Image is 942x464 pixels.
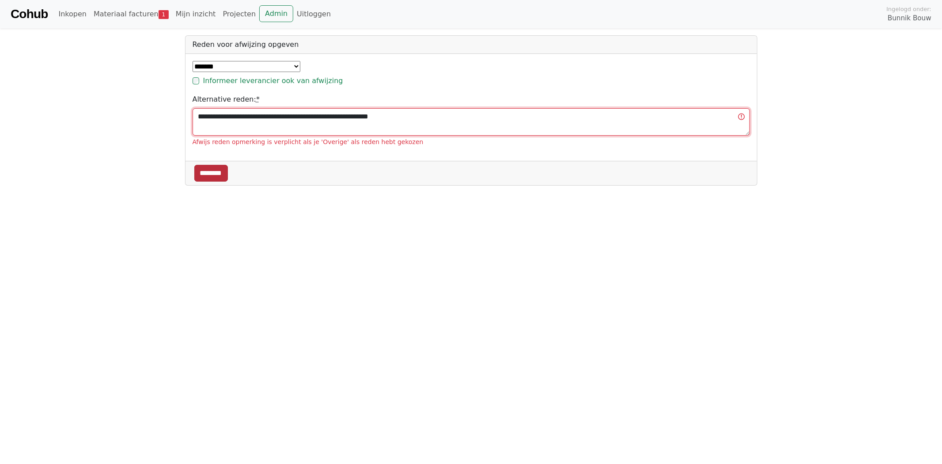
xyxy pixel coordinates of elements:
[293,5,334,23] a: Uitloggen
[11,4,48,25] a: Cohub
[219,5,259,23] a: Projecten
[886,5,931,13] span: Ingelogd onder:
[888,13,931,23] span: Bunnik Bouw
[55,5,90,23] a: Inkopen
[203,76,343,86] label: Informeer leverancier ook van afwijzing
[256,95,260,103] abbr: required
[172,5,219,23] a: Mijn inzicht
[193,94,260,105] label: Alternative reden:
[159,10,169,19] span: 1
[185,36,757,54] div: Reden voor afwijzing opgeven
[259,5,293,22] a: Admin
[193,137,750,147] div: Afwijs reden opmerking is verplicht als je 'Overige' als reden hebt gekozen
[90,5,172,23] a: Materiaal facturen1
